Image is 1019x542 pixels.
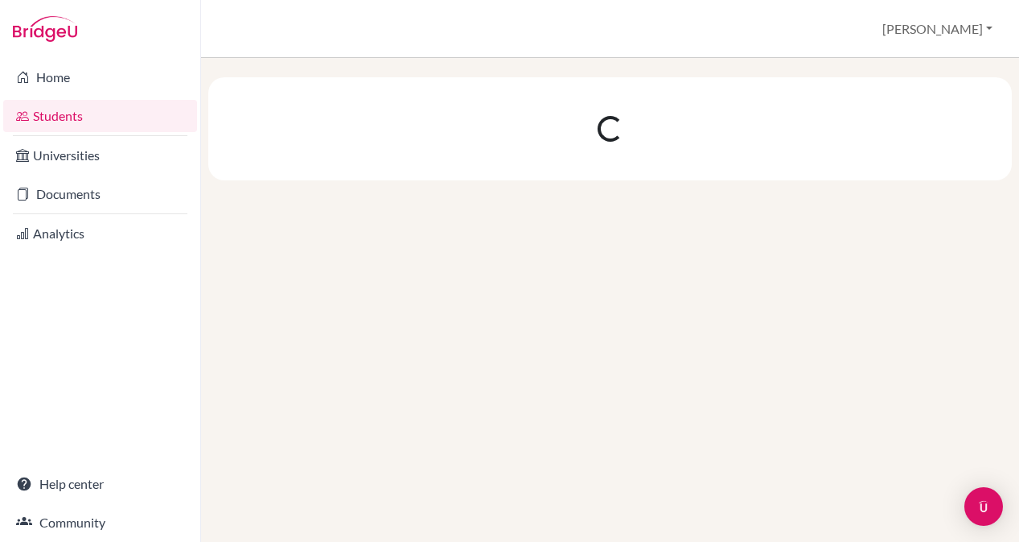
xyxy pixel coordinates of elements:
a: Students [3,100,197,132]
a: Documents [3,178,197,210]
img: Bridge-U [13,16,77,42]
button: [PERSON_NAME] [875,14,1000,44]
a: Home [3,61,197,93]
a: Universities [3,139,197,172]
a: Analytics [3,217,197,250]
a: Help center [3,468,197,500]
div: Open Intercom Messenger [964,487,1003,526]
a: Community [3,507,197,539]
